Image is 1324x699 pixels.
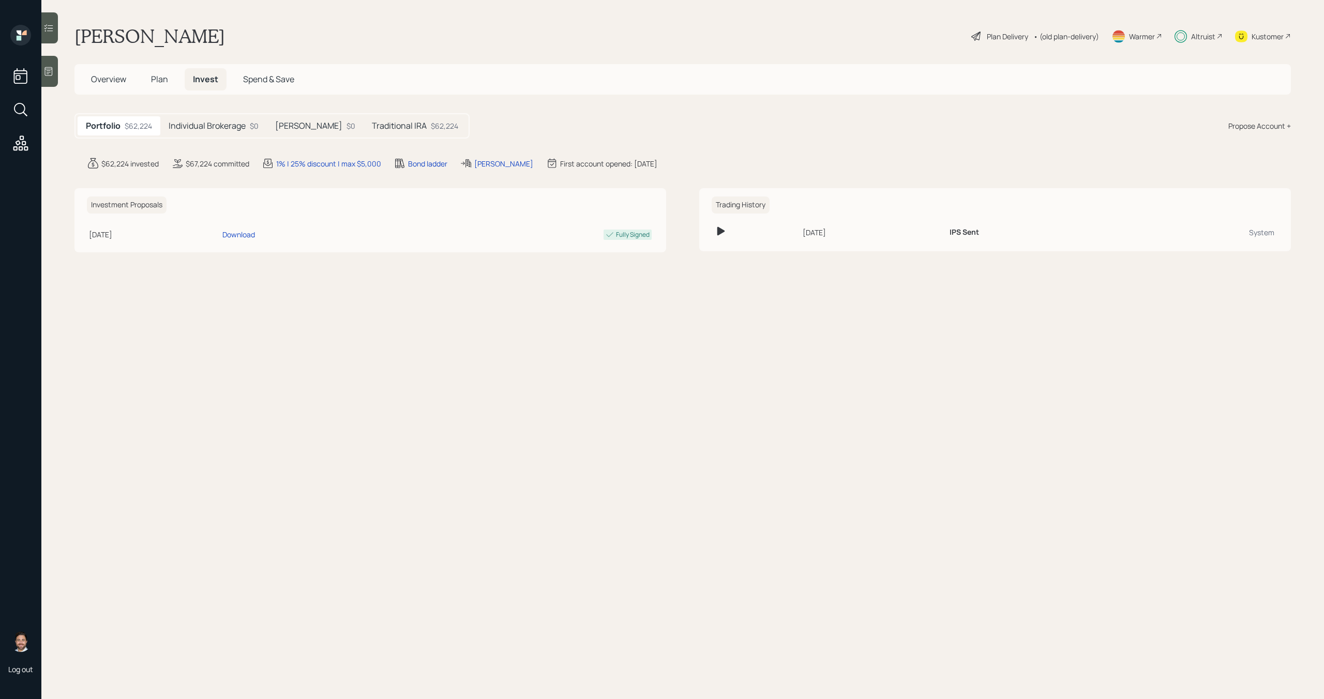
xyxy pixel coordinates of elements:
h6: Investment Proposals [87,196,167,214]
img: michael-russo-headshot.png [10,631,31,652]
h5: Portfolio [86,121,121,131]
div: [DATE] [89,229,218,240]
h5: Individual Brokerage [169,121,246,131]
div: Bond ladder [408,158,447,169]
h6: IPS Sent [950,228,979,237]
div: System [1126,227,1274,238]
div: Log out [8,664,33,674]
div: First account opened: [DATE] [560,158,657,169]
div: [DATE] [803,227,941,238]
div: $62,224 invested [101,158,159,169]
div: 1% | 25% discount | max $5,000 [276,158,381,169]
div: $62,224 [431,120,458,131]
div: Kustomer [1252,31,1284,42]
div: $0 [347,120,355,131]
div: Fully Signed [616,230,650,239]
h6: Trading History [712,196,770,214]
span: Plan [151,73,168,85]
div: Warmer [1129,31,1155,42]
div: $67,224 committed [186,158,249,169]
div: • (old plan-delivery) [1033,31,1099,42]
div: [PERSON_NAME] [474,158,533,169]
div: Propose Account + [1228,120,1291,131]
span: Invest [193,73,218,85]
div: $62,224 [125,120,152,131]
h5: [PERSON_NAME] [275,121,342,131]
div: Plan Delivery [987,31,1028,42]
div: $0 [250,120,259,131]
span: Spend & Save [243,73,294,85]
div: Altruist [1191,31,1215,42]
h5: Traditional IRA [372,121,427,131]
div: Download [222,229,255,240]
h1: [PERSON_NAME] [74,25,225,48]
span: Overview [91,73,126,85]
